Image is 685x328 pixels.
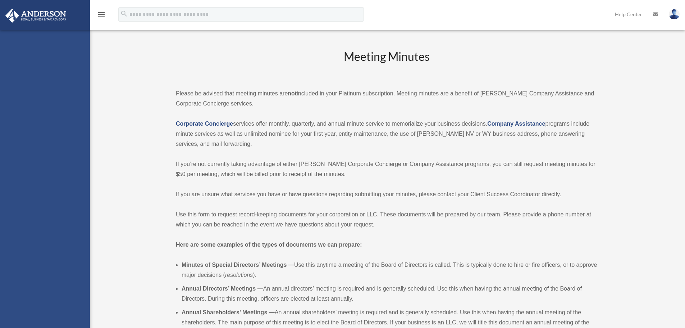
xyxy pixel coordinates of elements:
[176,159,597,179] p: If you’re not currently taking advantage of either [PERSON_NAME] Corporate Concierge or Company A...
[182,309,275,315] b: Annual Shareholders’ Meetings —
[176,49,597,78] h2: Meeting Minutes
[182,260,597,280] li: Use this anytime a meeting of the Board of Directors is called. This is typically done to hire or...
[288,90,297,96] strong: not
[176,210,597,230] p: Use this form to request record-keeping documents for your corporation or LLC. These documents wi...
[487,121,545,127] a: Company Assistance
[97,10,106,19] i: menu
[176,121,233,127] a: Corporate Concierge
[120,10,128,18] i: search
[176,242,362,248] strong: Here are some examples of the types of documents we can prepare:
[176,119,597,149] p: services offer monthly, quarterly, and annual minute service to memorialize your business decisio...
[176,89,597,109] p: Please be advised that meeting minutes are included in your Platinum subscription. Meeting minute...
[669,9,680,19] img: User Pic
[97,13,106,19] a: menu
[182,284,597,304] li: An annual directors’ meeting is required and is generally scheduled. Use this when having the ann...
[3,9,68,23] img: Anderson Advisors Platinum Portal
[182,262,294,268] b: Minutes of Special Directors’ Meetings —
[182,286,263,292] b: Annual Directors’ Meetings —
[225,272,253,278] em: resolutions
[176,189,597,199] p: If you are unsure what services you have or have questions regarding submitting your minutes, ple...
